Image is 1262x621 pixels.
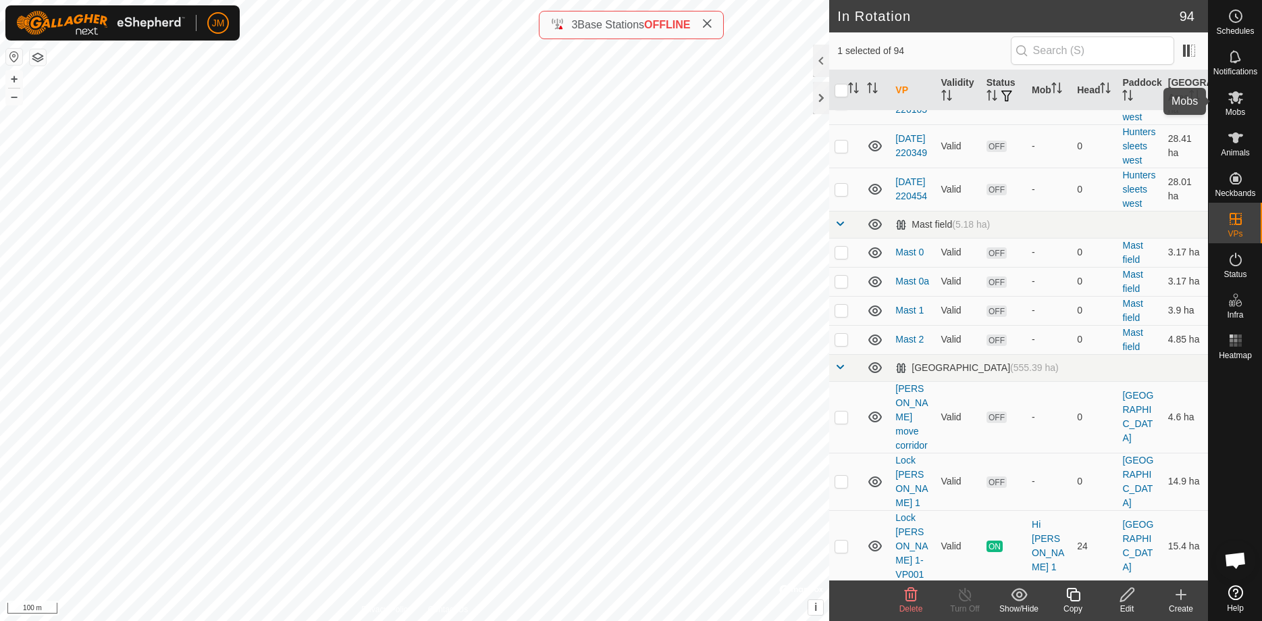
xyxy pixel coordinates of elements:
[1122,390,1153,443] a: [GEOGRAPHIC_DATA]
[1228,230,1242,238] span: VPs
[1122,519,1153,572] a: [GEOGRAPHIC_DATA]
[577,19,644,30] span: Base Stations
[1163,238,1208,267] td: 3.17 ha
[571,19,577,30] span: 3
[987,412,1007,423] span: OFF
[1226,108,1245,116] span: Mobs
[1163,453,1208,510] td: 14.9 ha
[992,603,1046,615] div: Show/Hide
[1215,189,1255,197] span: Neckbands
[1010,362,1059,373] span: (555.39 ha)
[848,84,859,95] p-sorticon: Activate to sort
[895,133,927,158] a: [DATE] 220349
[1227,311,1243,319] span: Infra
[895,362,1058,374] div: [GEOGRAPHIC_DATA]
[890,70,935,111] th: VP
[1032,182,1066,197] div: -
[987,305,1007,317] span: OFF
[936,510,981,582] td: Valid
[1046,603,1100,615] div: Copy
[428,603,468,616] a: Contact Us
[1227,604,1244,612] span: Help
[936,381,981,453] td: Valid
[1163,168,1208,211] td: 28.01 ha
[1213,68,1257,76] span: Notifications
[1180,6,1194,26] span: 94
[1224,270,1246,278] span: Status
[1122,455,1153,508] a: [GEOGRAPHIC_DATA]
[987,141,1007,152] span: OFF
[936,325,981,354] td: Valid
[30,49,46,66] button: Map Layers
[6,89,22,105] button: –
[895,276,929,287] a: Mast 0a
[6,71,22,87] button: +
[16,11,185,35] img: Gallagher Logo
[938,603,992,615] div: Turn Off
[936,267,981,296] td: Valid
[981,70,1026,111] th: Status
[1032,303,1066,318] div: -
[814,601,817,613] span: i
[808,600,823,615] button: i
[895,512,928,580] a: Lock [PERSON_NAME] 1-VP001
[936,70,981,111] th: Validity
[895,383,928,451] a: [PERSON_NAME] move corridor
[1032,139,1066,153] div: -
[1032,410,1066,424] div: -
[987,541,1003,552] span: ON
[987,92,997,103] p-sorticon: Activate to sort
[1163,325,1208,354] td: 4.85 ha
[1163,267,1208,296] td: 3.17 ha
[1072,296,1117,325] td: 0
[1011,36,1174,65] input: Search (S)
[1072,267,1117,296] td: 0
[987,184,1007,195] span: OFF
[1122,240,1142,265] a: Mast field
[941,92,952,103] p-sorticon: Activate to sort
[899,604,923,614] span: Delete
[1072,325,1117,354] td: 0
[987,476,1007,488] span: OFF
[1122,327,1142,352] a: Mast field
[1100,603,1154,615] div: Edit
[1072,510,1117,582] td: 24
[936,453,981,510] td: Valid
[1154,603,1208,615] div: Create
[1122,126,1155,166] a: Hunters sleets west
[895,305,924,316] a: Mast 1
[1072,238,1117,267] td: 0
[867,84,878,95] p-sorticon: Activate to sort
[1216,27,1254,35] span: Schedules
[1163,124,1208,168] td: 28.41 ha
[895,176,927,201] a: [DATE] 220454
[1163,70,1208,111] th: [GEOGRAPHIC_DATA] Area
[895,455,928,508] a: Lock [PERSON_NAME] 1
[1072,381,1117,453] td: 0
[987,276,1007,288] span: OFF
[895,334,924,345] a: Mast 2
[1122,83,1155,122] a: Hunters sleets west
[1051,84,1062,95] p-sorticon: Activate to sort
[1072,168,1117,211] td: 0
[1209,580,1262,618] a: Help
[1215,540,1256,580] div: Open chat
[936,296,981,325] td: Valid
[361,603,412,616] a: Privacy Policy
[1072,124,1117,168] td: 0
[1072,70,1117,111] th: Head
[1032,474,1066,489] div: -
[1100,84,1111,95] p-sorticon: Activate to sort
[1032,518,1066,574] div: Hi [PERSON_NAME] 1
[1117,70,1162,111] th: Paddock
[212,16,225,30] span: JM
[952,219,990,230] span: (5.18 ha)
[895,247,924,257] a: Mast 0
[987,247,1007,259] span: OFF
[837,44,1010,58] span: 1 selected of 94
[1032,245,1066,259] div: -
[6,49,22,65] button: Reset Map
[1122,269,1142,294] a: Mast field
[1072,453,1117,510] td: 0
[1221,149,1250,157] span: Animals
